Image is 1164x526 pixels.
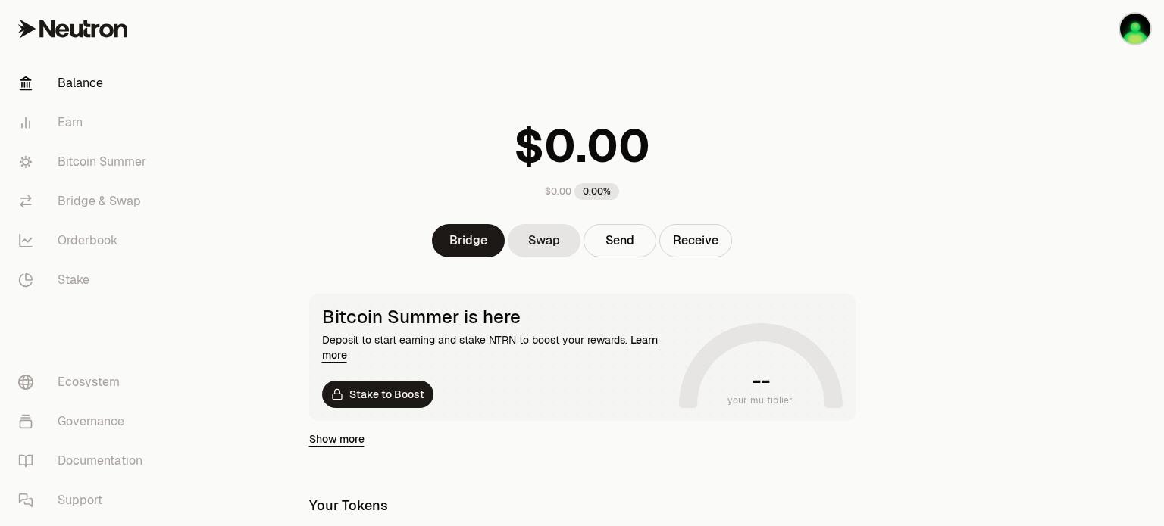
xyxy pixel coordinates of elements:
a: Support [6,481,164,520]
a: Earn [6,103,164,142]
h1: -- [752,369,769,393]
a: Documentation [6,441,164,481]
a: Stake [6,260,164,300]
span: your multiplier [727,393,793,408]
a: Governance [6,402,164,441]
a: Swap [508,224,580,257]
a: Bridge & Swap [6,182,164,221]
a: Balance [6,64,164,103]
a: Orderbook [6,221,164,260]
a: Bitcoin Summer [6,142,164,182]
a: Ecosystem [6,363,164,402]
div: Bitcoin Summer is here [322,307,673,328]
button: Receive [659,224,732,257]
a: Stake to Boost [322,381,433,408]
div: 0.00% [574,183,619,200]
img: demarcal [1120,14,1150,44]
div: $0.00 [545,185,571,198]
div: Deposit to start earning and stake NTRN to boost your rewards. [322,332,673,363]
button: Send [584,224,656,257]
div: Your Tokens [309,495,388,516]
a: Bridge [432,224,505,257]
a: Show more [309,431,365,447]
